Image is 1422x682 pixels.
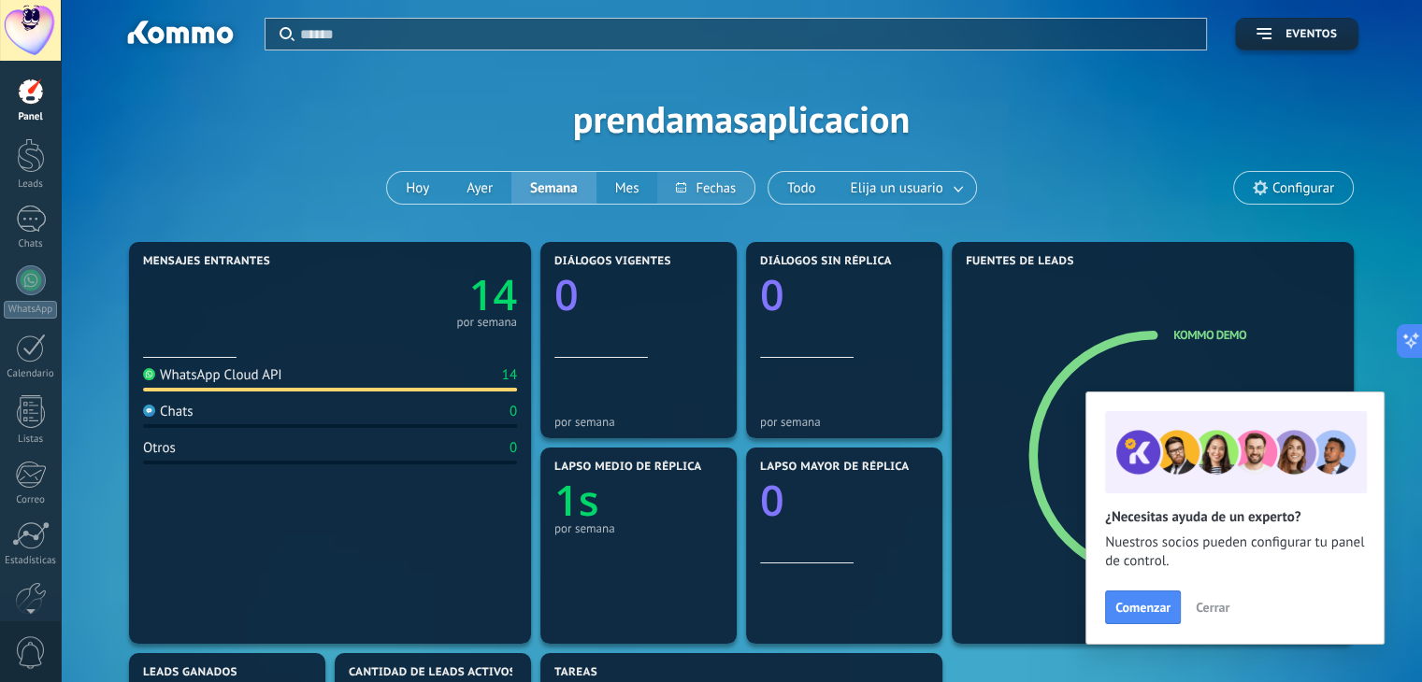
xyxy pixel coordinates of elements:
[966,255,1074,268] span: Fuentes de leads
[1187,593,1238,621] button: Cerrar
[760,415,928,429] div: por semana
[511,172,596,204] button: Semana
[4,111,58,123] div: Panel
[4,178,58,191] div: Leads
[1272,180,1334,196] span: Configurar
[554,666,597,679] span: Tareas
[143,439,176,457] div: Otros
[554,266,579,323] text: 0
[1105,590,1181,624] button: Comenzar
[554,255,671,268] span: Diálogos vigentes
[4,301,57,319] div: WhatsApp
[554,415,723,429] div: por semana
[448,172,511,204] button: Ayer
[835,172,976,204] button: Elija un usuario
[349,666,516,679] span: Cantidad de leads activos
[4,555,58,567] div: Estadísticas
[768,172,835,204] button: Todo
[510,403,517,420] div: 0
[143,366,282,384] div: WhatsApp Cloud API
[1105,508,1365,526] h2: ¿Necesitas ayuda de un experto?
[760,255,892,268] span: Diálogos sin réplica
[1115,601,1171,614] span: Comenzar
[330,266,517,323] a: 14
[1196,601,1229,614] span: Cerrar
[143,403,194,420] div: Chats
[657,172,754,204] button: Fechas
[4,368,58,380] div: Calendario
[143,405,155,417] img: Chats
[1105,533,1365,571] span: Nuestros socios pueden configurar tu panel de control.
[1173,327,1246,343] a: Kommo Demo
[554,461,702,474] span: Lapso medio de réplica
[1286,28,1337,41] span: Eventos
[760,472,784,529] text: 0
[554,472,599,529] text: 1s
[143,666,237,679] span: Leads ganados
[4,494,58,506] div: Correo
[1235,18,1358,50] button: Eventos
[456,318,517,327] div: por semana
[847,176,947,201] span: Elija un usuario
[143,255,270,268] span: Mensajes entrantes
[143,368,155,380] img: WhatsApp Cloud API
[596,172,658,204] button: Mes
[387,172,448,204] button: Hoy
[510,439,517,457] div: 0
[554,521,723,535] div: por semana
[4,433,58,446] div: Listas
[469,266,517,323] text: 14
[502,366,517,384] div: 14
[760,266,784,323] text: 0
[760,461,909,474] span: Lapso mayor de réplica
[4,238,58,250] div: Chats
